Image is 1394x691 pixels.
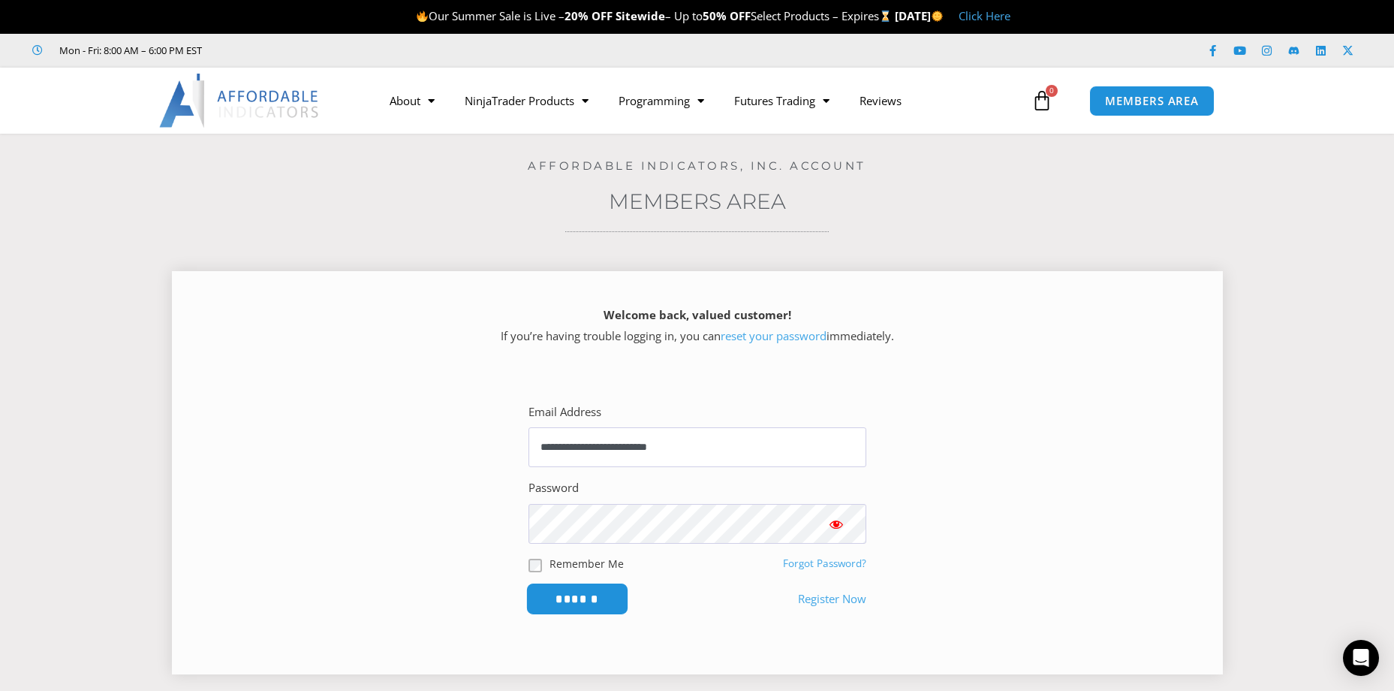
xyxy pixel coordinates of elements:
[880,11,891,22] img: ⌛
[528,478,579,499] label: Password
[1046,85,1058,97] span: 0
[806,504,866,544] button: Show password
[528,402,601,423] label: Email Address
[959,8,1010,23] a: Click Here
[198,305,1197,347] p: If you’re having trouble logging in, you can immediately.
[932,11,943,22] img: 🌞
[1343,640,1379,676] div: Open Intercom Messenger
[375,83,1028,118] nav: Menu
[721,328,826,343] a: reset your password
[604,83,719,118] a: Programming
[604,307,791,322] strong: Welcome back, valued customer!
[1009,79,1075,122] a: 0
[416,8,895,23] span: Our Summer Sale is Live – – Up to Select Products – Expires
[783,557,866,570] a: Forgot Password?
[1089,86,1215,116] a: MEMBERS AREA
[159,74,321,128] img: LogoAI | Affordable Indicators – NinjaTrader
[609,189,786,214] a: Members Area
[798,589,866,610] a: Register Now
[616,8,665,23] strong: Sitewide
[703,8,751,23] strong: 50% OFF
[895,8,944,23] strong: [DATE]
[528,158,866,173] a: Affordable Indicators, Inc. Account
[417,11,428,22] img: 🔥
[223,43,448,58] iframe: Customer reviews powered by Trustpilot
[56,41,202,59] span: Mon - Fri: 8:00 AM – 6:00 PM EST
[565,8,613,23] strong: 20% OFF
[549,556,624,572] label: Remember Me
[1105,95,1199,107] span: MEMBERS AREA
[450,83,604,118] a: NinjaTrader Products
[719,83,845,118] a: Futures Trading
[845,83,917,118] a: Reviews
[375,83,450,118] a: About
